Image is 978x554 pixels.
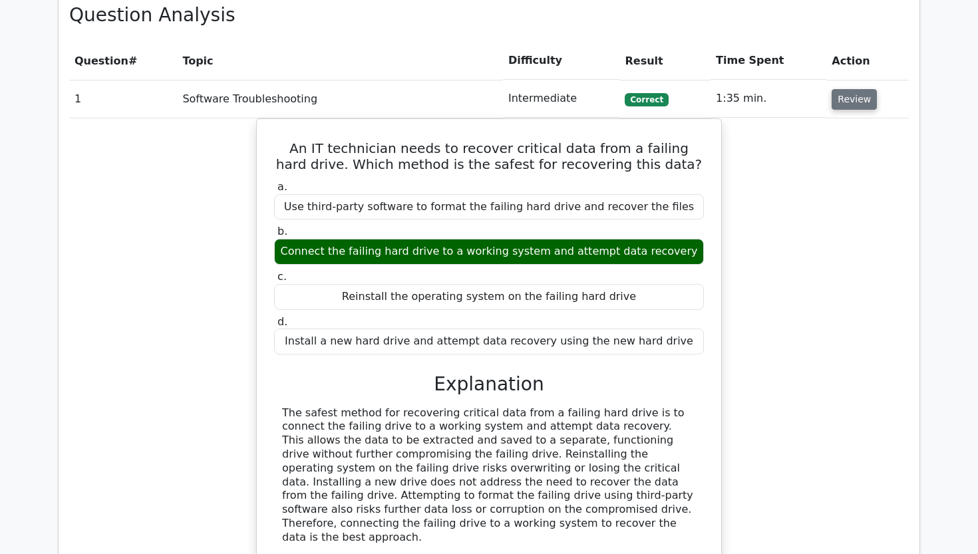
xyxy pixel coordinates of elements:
[282,373,696,396] h3: Explanation
[177,80,503,118] td: Software Troubleshooting
[69,42,177,80] th: #
[273,140,705,172] h5: An IT technician needs to recover critical data from a failing hard drive. Which method is the sa...
[277,270,287,283] span: c.
[277,180,287,193] span: a.
[826,42,909,80] th: Action
[274,284,704,310] div: Reinstall the operating system on the failing hard drive
[274,329,704,354] div: Install a new hard drive and attempt data recovery using the new hard drive
[282,406,696,545] div: The safest method for recovering critical data from a failing hard drive is to connect the failin...
[75,55,128,67] span: Question
[277,315,287,328] span: d.
[503,42,620,80] th: Difficulty
[832,89,877,110] button: Review
[625,93,668,106] span: Correct
[69,4,909,27] h3: Question Analysis
[177,42,503,80] th: Topic
[619,42,711,80] th: Result
[69,80,177,118] td: 1
[711,80,826,118] td: 1:35 min.
[277,225,287,237] span: b.
[274,239,704,265] div: Connect the failing hard drive to a working system and attempt data recovery
[274,194,704,220] div: Use third-party software to format the failing hard drive and recover the files
[503,80,620,118] td: Intermediate
[711,42,826,80] th: Time Spent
